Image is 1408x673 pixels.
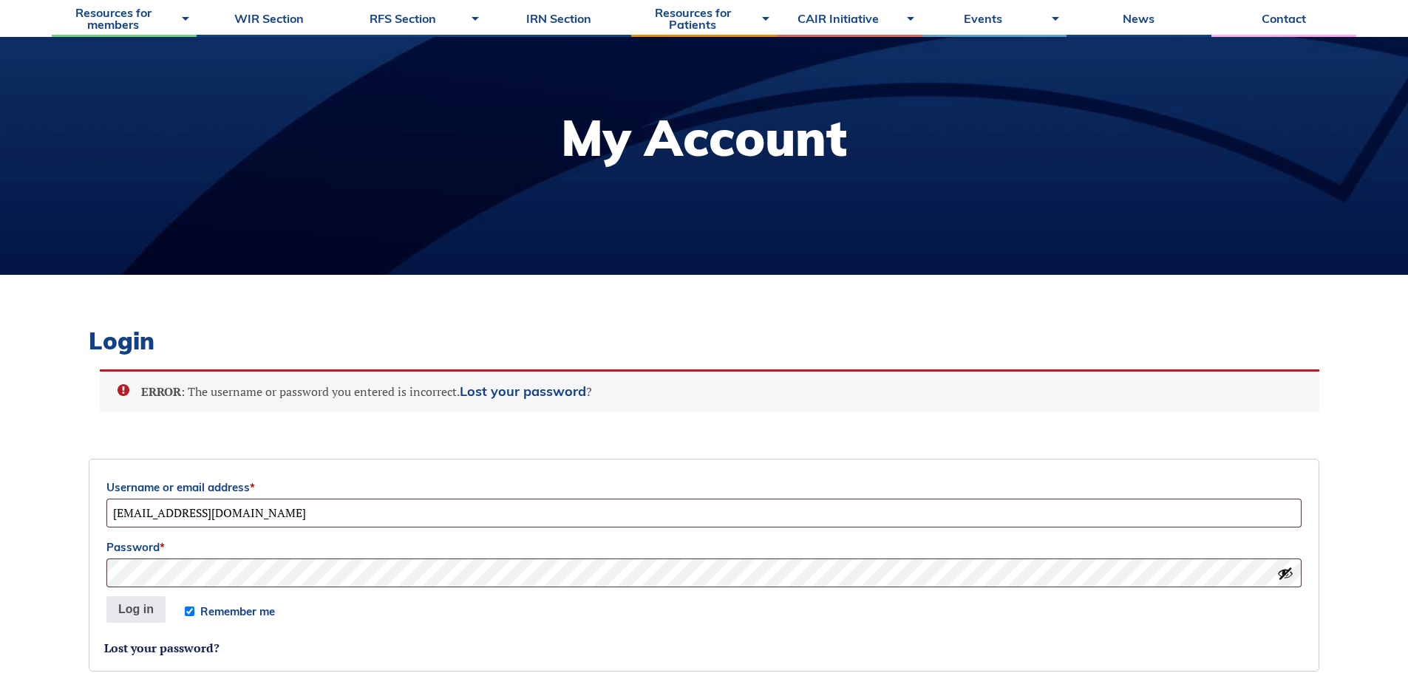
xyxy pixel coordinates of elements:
[106,596,166,623] button: Log in
[141,383,181,400] strong: ERROR
[460,383,586,400] a: Lost your password
[89,327,1319,355] h2: Login
[200,606,275,617] span: Remember me
[561,113,847,163] h1: My Account
[1277,565,1293,581] button: Show password
[106,536,1302,558] label: Password
[104,640,220,656] a: Lost your password?
[106,476,1302,499] label: Username or email address
[185,607,194,616] input: Remember me
[141,383,1296,400] li: : The username or password you entered is incorrect. ?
